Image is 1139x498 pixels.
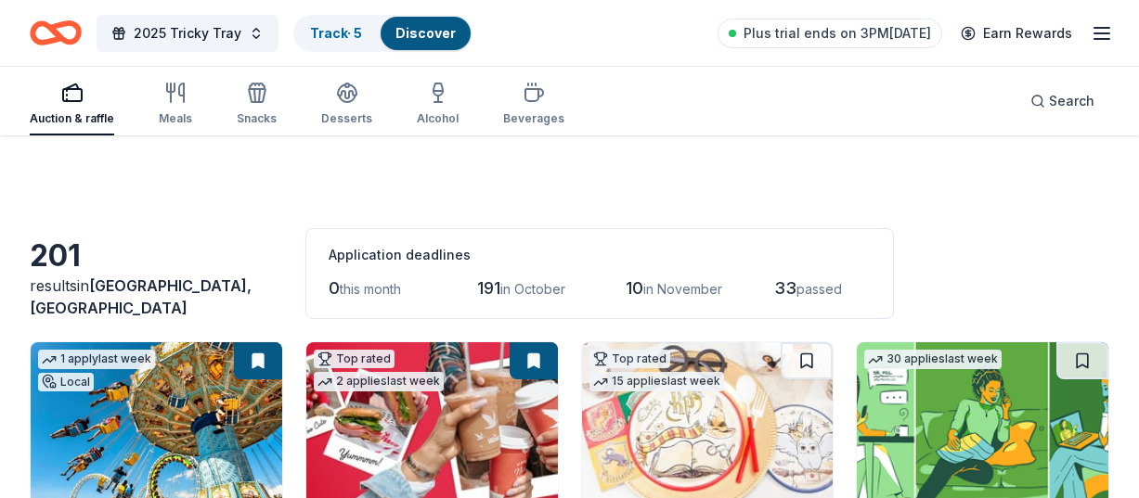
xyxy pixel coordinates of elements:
div: Application deadlines [329,244,871,266]
span: in [30,276,252,317]
div: Top rated [314,350,395,368]
a: Discover [395,25,456,41]
div: 15 applies last week [589,372,724,391]
div: results [30,275,283,319]
span: in November [643,281,722,297]
div: 1 apply last week [38,350,155,369]
div: Snacks [237,111,277,126]
a: Home [30,11,82,55]
div: Meals [159,111,192,126]
button: Meals [159,74,192,135]
div: Desserts [321,111,372,126]
a: Plus trial ends on 3PM[DATE] [718,19,942,48]
div: Alcohol [417,111,459,126]
span: Search [1049,90,1094,112]
button: Snacks [237,74,277,135]
div: 2 applies last week [314,372,444,391]
span: this month [340,281,401,297]
button: Track· 5Discover [293,15,472,52]
button: Search [1016,83,1109,120]
span: 33 [774,278,796,298]
span: 0 [329,278,340,298]
span: passed [796,281,842,297]
div: 201 [30,237,283,275]
div: 30 applies last week [864,350,1002,369]
button: Auction & raffle [30,74,114,135]
a: Track· 5 [310,25,362,41]
span: 2025 Tricky Tray [134,22,241,45]
button: Alcohol [417,74,459,135]
span: 10 [626,278,643,298]
div: Top rated [589,350,670,368]
span: in October [500,281,565,297]
button: Beverages [503,74,564,135]
a: Earn Rewards [950,17,1083,50]
div: Local [38,373,94,391]
div: Auction & raffle [30,111,114,126]
button: Desserts [321,74,372,135]
span: 191 [477,278,500,298]
span: [GEOGRAPHIC_DATA], [GEOGRAPHIC_DATA] [30,276,252,317]
button: 2025 Tricky Tray [97,15,278,52]
div: Beverages [503,111,564,126]
span: Plus trial ends on 3PM[DATE] [744,22,931,45]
